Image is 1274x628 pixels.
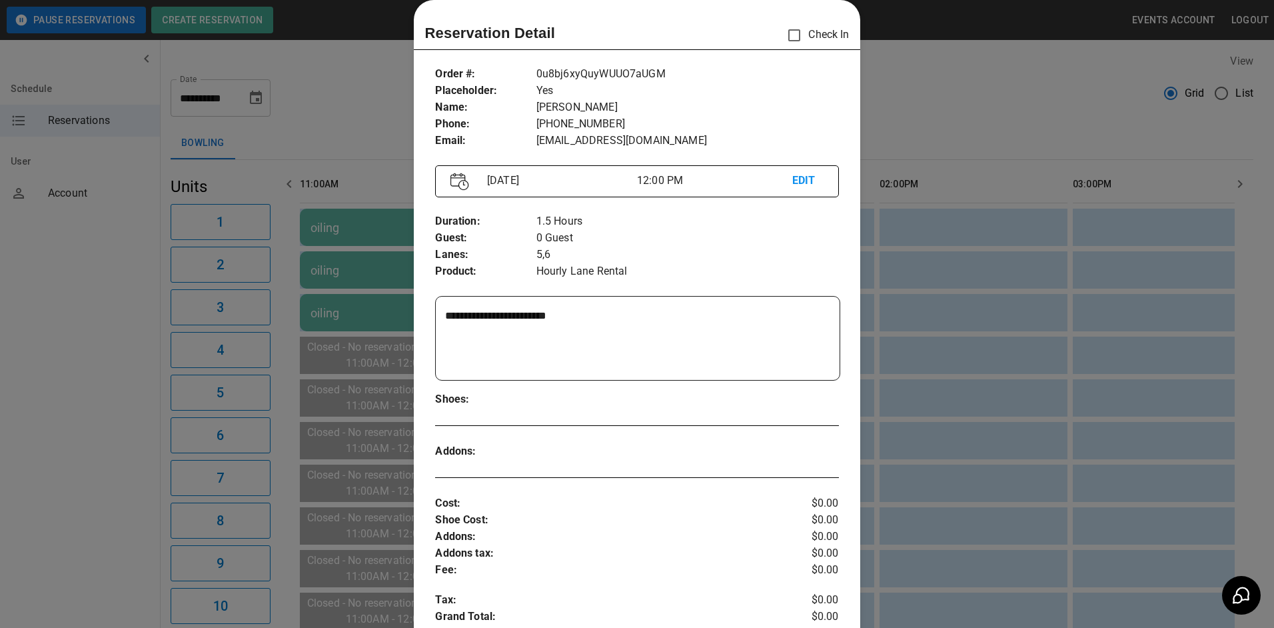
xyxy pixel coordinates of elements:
p: Duration : [435,213,536,230]
p: Cost : [435,495,771,512]
p: 1.5 Hours [536,213,839,230]
p: Order # : [435,66,536,83]
p: $0.00 [772,512,839,529]
p: $0.00 [772,545,839,562]
p: Tax : [435,592,771,609]
p: Check In [780,21,849,49]
p: Lanes : [435,247,536,263]
p: [EMAIL_ADDRESS][DOMAIN_NAME] [536,133,839,149]
p: Name : [435,99,536,116]
p: Addons : [435,529,771,545]
p: Hourly Lane Rental [536,263,839,280]
p: Product : [435,263,536,280]
p: 0 Guest [536,230,839,247]
p: Addons : [435,443,536,460]
p: EDIT [792,173,824,189]
p: $0.00 [772,592,839,609]
p: $0.00 [772,495,839,512]
p: Addons tax : [435,545,771,562]
p: Fee : [435,562,771,579]
p: Yes [536,83,839,99]
p: Email : [435,133,536,149]
p: Guest : [435,230,536,247]
p: [PHONE_NUMBER] [536,116,839,133]
p: Shoes : [435,391,536,408]
p: 12:00 PM [637,173,792,189]
p: 0u8bj6xyQuyWUUO7aUGM [536,66,839,83]
p: Reservation Detail [424,22,555,44]
p: [DATE] [482,173,637,189]
p: Placeholder : [435,83,536,99]
p: Shoe Cost : [435,512,771,529]
img: Vector [450,173,469,191]
p: [PERSON_NAME] [536,99,839,116]
p: 5,6 [536,247,839,263]
p: $0.00 [772,529,839,545]
p: $0.00 [772,562,839,579]
p: Phone : [435,116,536,133]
